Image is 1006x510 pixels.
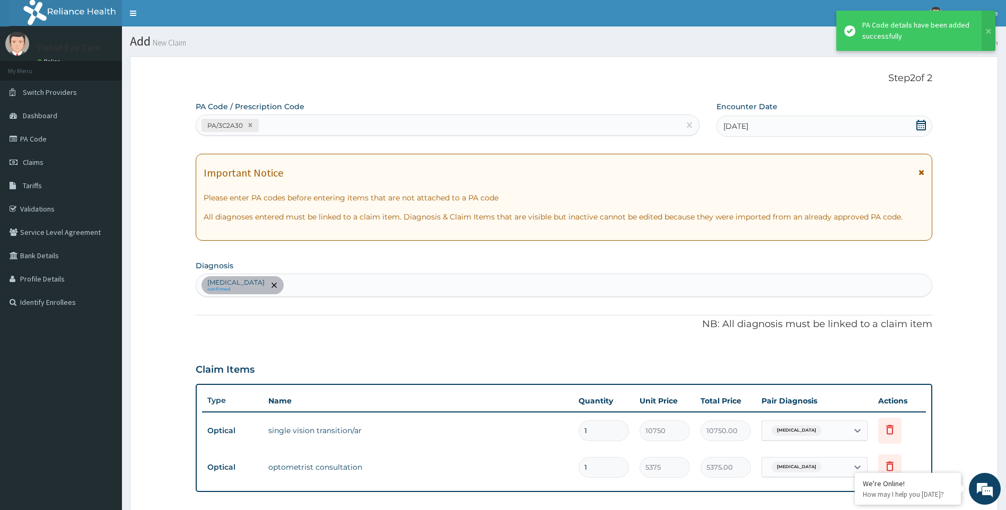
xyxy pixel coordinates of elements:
[202,421,263,441] td: Optical
[695,390,756,411] th: Total Price
[202,458,263,477] td: Optical
[772,462,821,472] span: [MEDICAL_DATA]
[62,134,146,241] span: We're online!
[37,43,100,52] p: Yorlad Eye Care
[634,390,695,411] th: Unit Price
[202,391,263,410] th: Type
[196,73,933,84] p: Step 2 of 2
[863,479,953,488] div: We're Online!
[862,20,972,42] div: PA Code details have been added successfully
[23,181,42,190] span: Tariffs
[573,390,634,411] th: Quantity
[204,119,244,131] div: PA/3C2A30
[269,280,279,290] span: remove selection option
[756,390,873,411] th: Pair Diagnosis
[23,87,77,97] span: Switch Providers
[207,287,265,292] small: confirmed
[716,101,777,112] label: Encounter Date
[863,490,953,499] p: How may I help you today?
[151,39,186,47] small: New Claim
[929,7,942,20] img: User Image
[204,212,925,222] p: All diagnoses entered must be linked to a claim item. Diagnosis & Claim Items that are visible bu...
[130,34,998,48] h1: Add
[207,278,265,287] p: [MEDICAL_DATA]
[23,111,57,120] span: Dashboard
[55,59,178,73] div: Chat with us now
[263,456,574,478] td: optometrist consultation
[5,32,29,56] img: User Image
[204,192,925,203] p: Please enter PA codes before entering items that are not attached to a PA code
[196,364,255,376] h3: Claim Items
[263,420,574,441] td: single vision transition/ar
[23,157,43,167] span: Claims
[37,58,63,65] a: Online
[772,425,821,436] span: [MEDICAL_DATA]
[204,167,283,179] h1: Important Notice
[196,101,304,112] label: PA Code / Prescription Code
[873,390,926,411] th: Actions
[196,318,933,331] p: NB: All diagnosis must be linked to a claim item
[949,8,998,18] span: Yorlad Eye Care
[196,260,233,271] label: Diagnosis
[723,121,748,131] span: [DATE]
[20,53,43,80] img: d_794563401_company_1708531726252_794563401
[263,390,574,411] th: Name
[5,289,202,327] textarea: Type your message and hit 'Enter'
[174,5,199,31] div: Minimize live chat window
